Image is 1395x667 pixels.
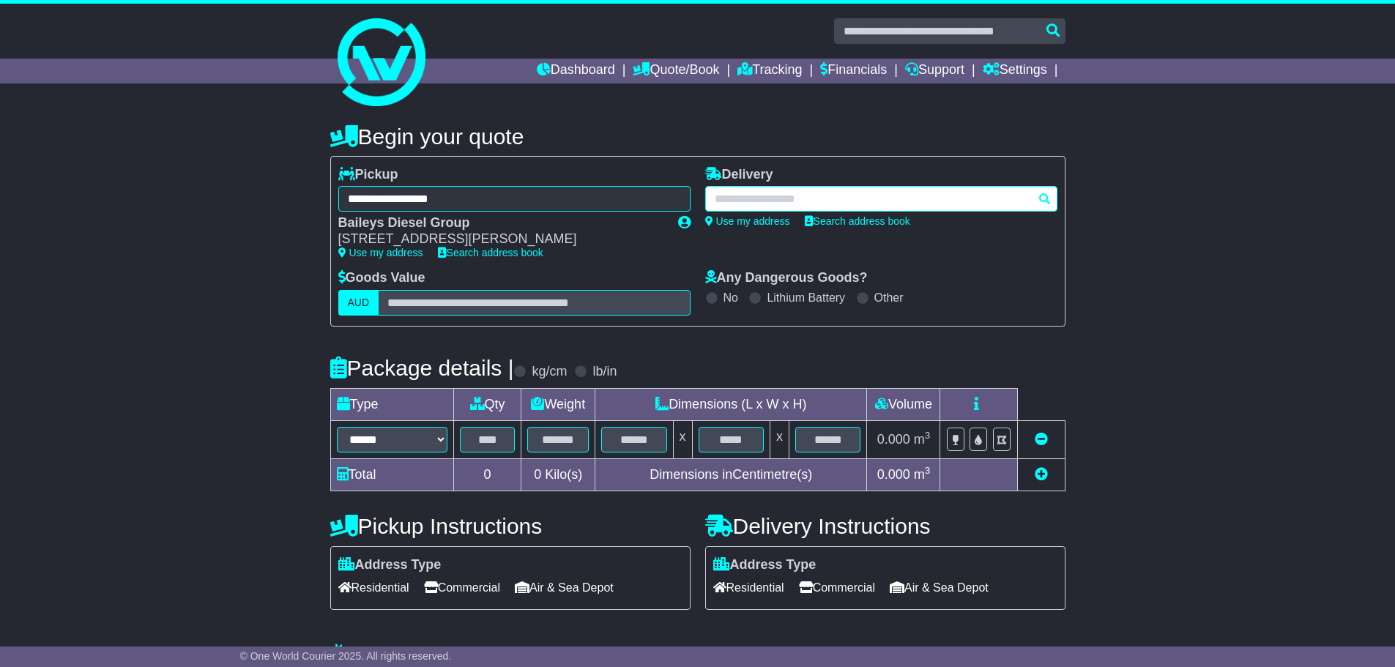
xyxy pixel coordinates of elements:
a: Support [905,59,964,83]
h4: Delivery Instructions [705,514,1065,538]
td: Dimensions in Centimetre(s) [595,458,867,491]
sup: 3 [925,465,931,476]
label: Goods Value [338,270,425,286]
a: Dashboard [537,59,615,83]
h4: Begin your quote [330,124,1065,149]
label: Any Dangerous Goods? [705,270,868,286]
label: kg/cm [532,364,567,380]
a: Quote/Book [633,59,719,83]
td: Weight [521,388,595,420]
a: Search address book [805,215,910,227]
td: Kilo(s) [521,458,595,491]
label: AUD [338,290,379,316]
span: Residential [713,576,784,599]
div: [STREET_ADDRESS][PERSON_NAME] [338,231,663,247]
label: No [723,291,738,305]
span: 0 [534,467,541,482]
label: Pickup [338,167,398,183]
a: Use my address [338,247,423,258]
td: 0 [453,458,521,491]
span: © One World Courier 2025. All rights reserved. [240,650,452,662]
label: Address Type [713,557,816,573]
span: 0.000 [877,467,910,482]
span: 0.000 [877,432,910,447]
a: Financials [820,59,887,83]
td: Dimensions (L x W x H) [595,388,867,420]
a: Remove this item [1035,432,1048,447]
span: m [914,432,931,447]
label: lb/in [592,364,617,380]
sup: 3 [925,430,931,441]
a: Add new item [1035,467,1048,482]
a: Tracking [737,59,802,83]
a: Settings [983,59,1047,83]
label: Address Type [338,557,442,573]
td: x [770,420,789,458]
span: Air & Sea Depot [890,576,989,599]
a: Search address book [438,247,543,258]
td: Qty [453,388,521,420]
label: Other [874,291,904,305]
a: Use my address [705,215,790,227]
span: Commercial [799,576,875,599]
td: Type [330,388,453,420]
span: Air & Sea Depot [515,576,614,599]
td: Volume [867,388,940,420]
td: Total [330,458,453,491]
label: Lithium Battery [767,291,845,305]
td: x [673,420,692,458]
span: Commercial [424,576,500,599]
h4: Package details | [330,356,514,380]
typeahead: Please provide city [705,186,1057,212]
span: Residential [338,576,409,599]
span: m [914,467,931,482]
label: Delivery [705,167,773,183]
h4: Pickup Instructions [330,514,691,538]
div: Baileys Diesel Group [338,215,663,231]
h4: Warranty & Insurance [330,643,1065,667]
